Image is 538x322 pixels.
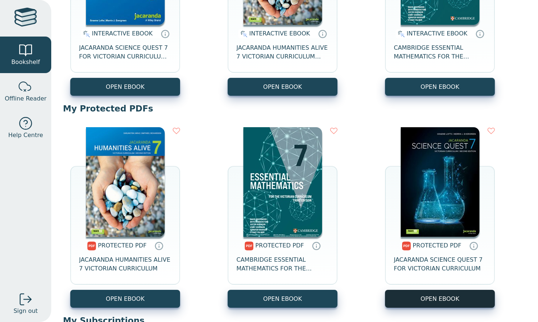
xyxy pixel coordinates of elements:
[401,127,479,237] img: 80e2409e-1a35-4241-aab0-f2179ba3c3a7.jpg
[11,58,40,67] span: Bookshelf
[79,43,171,61] span: JACARANDA SCIENCE QUEST 7 FOR VICTORIAN CURRICULUM LEARNON 2E EBOOK
[98,242,147,249] span: PROTECTED PDF
[228,78,337,96] button: OPEN EBOOK
[79,255,171,273] span: JACARANDA HUMANITIES ALIVE 7 VICTORIAN CURRICULUM
[469,241,478,250] a: Protected PDFs cannot be printed, copied or shared. They can be accessed online through Education...
[312,241,321,250] a: Protected PDFs cannot be printed, copied or shared. They can be accessed online through Education...
[92,30,153,37] span: INTERACTIVE EBOOK
[81,30,90,38] img: interactive.svg
[86,127,165,237] img: a6c0d517-7539-43c4-8a9b-6497e7c2d4fe.png
[154,241,163,250] a: Protected PDFs cannot be printed, copied or shared. They can be accessed online through Education...
[244,242,254,250] img: pdf.svg
[385,290,495,308] a: OPEN EBOOK
[70,290,180,308] a: OPEN EBOOK
[161,29,169,38] a: Interactive eBooks are accessed online via the publisher’s portal. They contain interactive resou...
[402,242,411,250] img: pdf.svg
[236,43,329,61] span: JACARANDA HUMANITIES ALIVE 7 VICTORIAN CURRICULUM LEARNON EBOOK 2E
[8,131,43,140] span: Help Centre
[394,43,486,61] span: CAMBRIDGE ESSENTIAL MATHEMATICS FOR THE VICTORIAN CURRICULUM YEAR 7 EBOOK 3E
[407,30,467,37] span: INTERACTIVE EBOOK
[14,307,38,315] span: Sign out
[249,30,310,37] span: INTERACTIVE EBOOK
[394,255,486,273] span: JACARANDA SCIENCE QUEST 7 FOR VICTORIAN CURRICULUM
[238,30,247,38] img: interactive.svg
[63,103,526,114] p: My Protected PDFs
[385,78,495,96] button: OPEN EBOOK
[396,30,405,38] img: interactive.svg
[413,242,462,249] span: PROTECTED PDF
[475,29,484,38] a: Interactive eBooks are accessed online via the publisher’s portal. They contain interactive resou...
[255,242,304,249] span: PROTECTED PDF
[243,127,322,237] img: 38f61441-8c7b-47c1-b281-f2cfadf3619f.jpg
[70,78,180,96] button: OPEN EBOOK
[318,29,327,38] a: Interactive eBooks are accessed online via the publisher’s portal. They contain interactive resou...
[236,255,329,273] span: CAMBRIDGE ESSENTIAL MATHEMATICS FOR THE VICTORIAN CURRICULUM YEAR 7 3E
[87,242,96,250] img: pdf.svg
[5,94,46,103] span: Offline Reader
[228,290,337,308] a: OPEN EBOOK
